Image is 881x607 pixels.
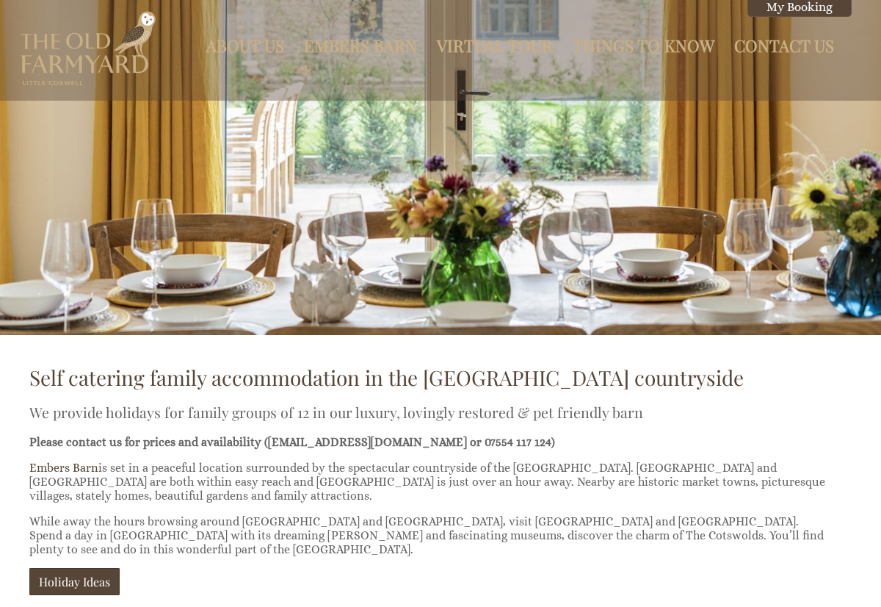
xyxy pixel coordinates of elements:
h2: We provide holidays for family groups of 12 in our luxury, lovingly restored & pet friendly barn [29,402,834,423]
p: While away the hours browsing around [GEOGRAPHIC_DATA] and [GEOGRAPHIC_DATA], visit [GEOGRAPHIC_D... [29,514,834,556]
img: The Old Farmyard [21,11,156,85]
a: Virtual Tour [437,35,553,57]
a: Contact Us [734,35,834,57]
a: Embers Barn [304,35,417,57]
a: Things to Know [573,35,714,57]
p: is set in a peaceful location surrounded by the spectacular countryside of the [GEOGRAPHIC_DATA].... [29,461,834,503]
a: Embers Barn [29,461,98,475]
a: Holiday Ideas [29,568,120,595]
strong: Please contact us for prices and availability ([EMAIL_ADDRESS][DOMAIN_NAME] or 07554 117 124) [29,435,555,449]
a: About Us [206,35,284,57]
h1: Self catering family accommodation in the [GEOGRAPHIC_DATA] countryside [29,364,834,391]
